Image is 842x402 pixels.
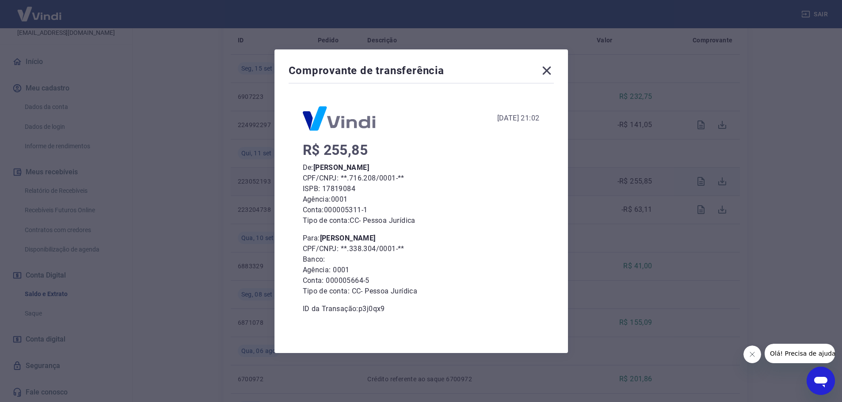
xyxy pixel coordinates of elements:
[303,286,540,297] p: Tipo de conta: CC - Pessoa Jurídica
[303,244,540,254] p: CPF/CNPJ: **.338.304/0001-**
[303,106,375,131] img: Logo
[807,367,835,395] iframe: Botão para abrir a janela de mensagens
[303,173,540,184] p: CPF/CNPJ: **.716.208/0001-**
[289,64,554,81] div: Comprovante de transferência
[303,162,540,173] p: De:
[765,344,835,363] iframe: Mensagem da empresa
[303,215,540,226] p: Tipo de conta: CC - Pessoa Jurídica
[743,346,761,363] iframe: Fechar mensagem
[313,163,369,172] b: [PERSON_NAME]
[303,254,540,265] p: Banco:
[303,233,540,244] p: Para:
[303,184,540,194] p: ISPB: 17819084
[303,304,540,314] p: ID da Transação: p3j0qx9
[497,113,540,124] div: [DATE] 21:02
[303,142,368,158] span: R$ 255,85
[5,6,74,13] span: Olá! Precisa de ajuda?
[320,234,376,242] b: [PERSON_NAME]
[303,265,540,275] p: Agência: 0001
[303,275,540,286] p: Conta: 000005664-5
[303,194,540,205] p: Agência: 0001
[303,205,540,215] p: Conta: 000005311-1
